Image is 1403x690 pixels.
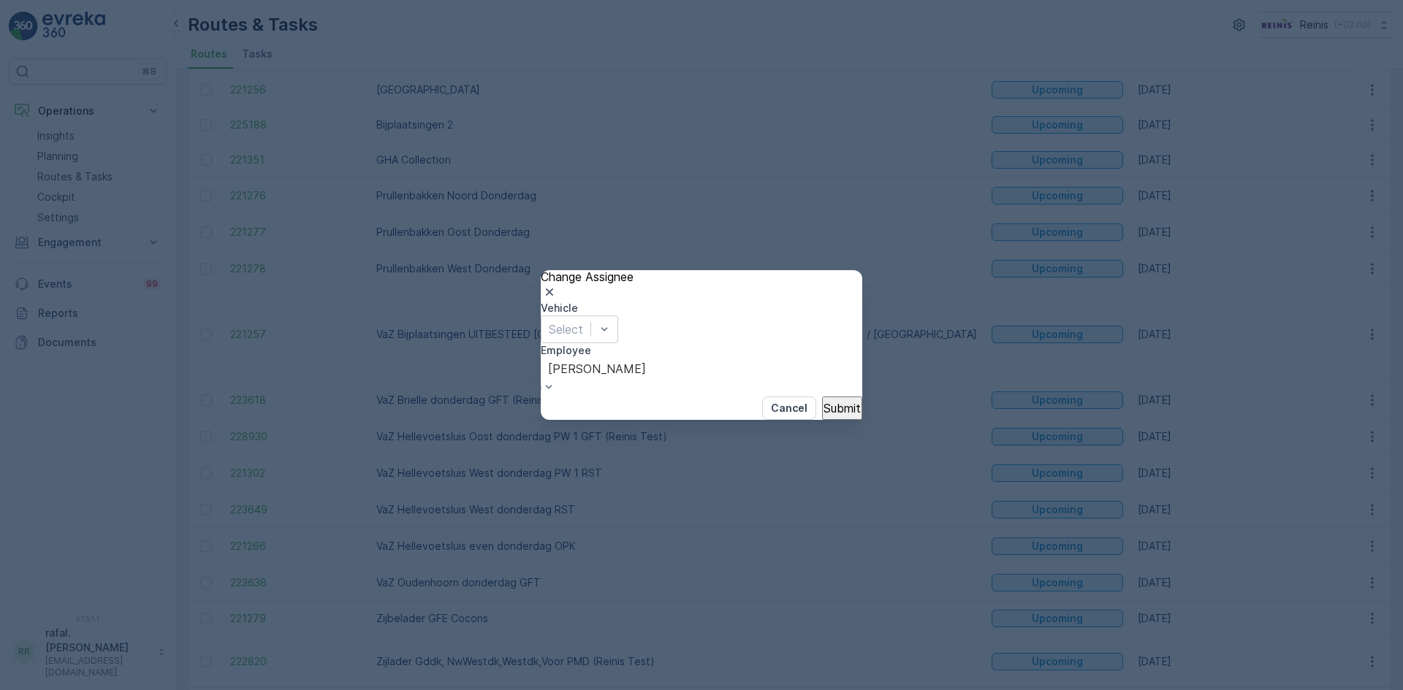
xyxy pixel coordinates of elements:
[762,396,816,420] button: Cancel
[822,396,862,420] button: Submit
[824,402,861,415] p: Submit
[549,321,583,338] p: Select
[541,302,578,314] label: Vehicle
[771,401,807,415] p: Cancel
[541,270,862,283] p: Change Assignee
[541,344,591,356] label: Employee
